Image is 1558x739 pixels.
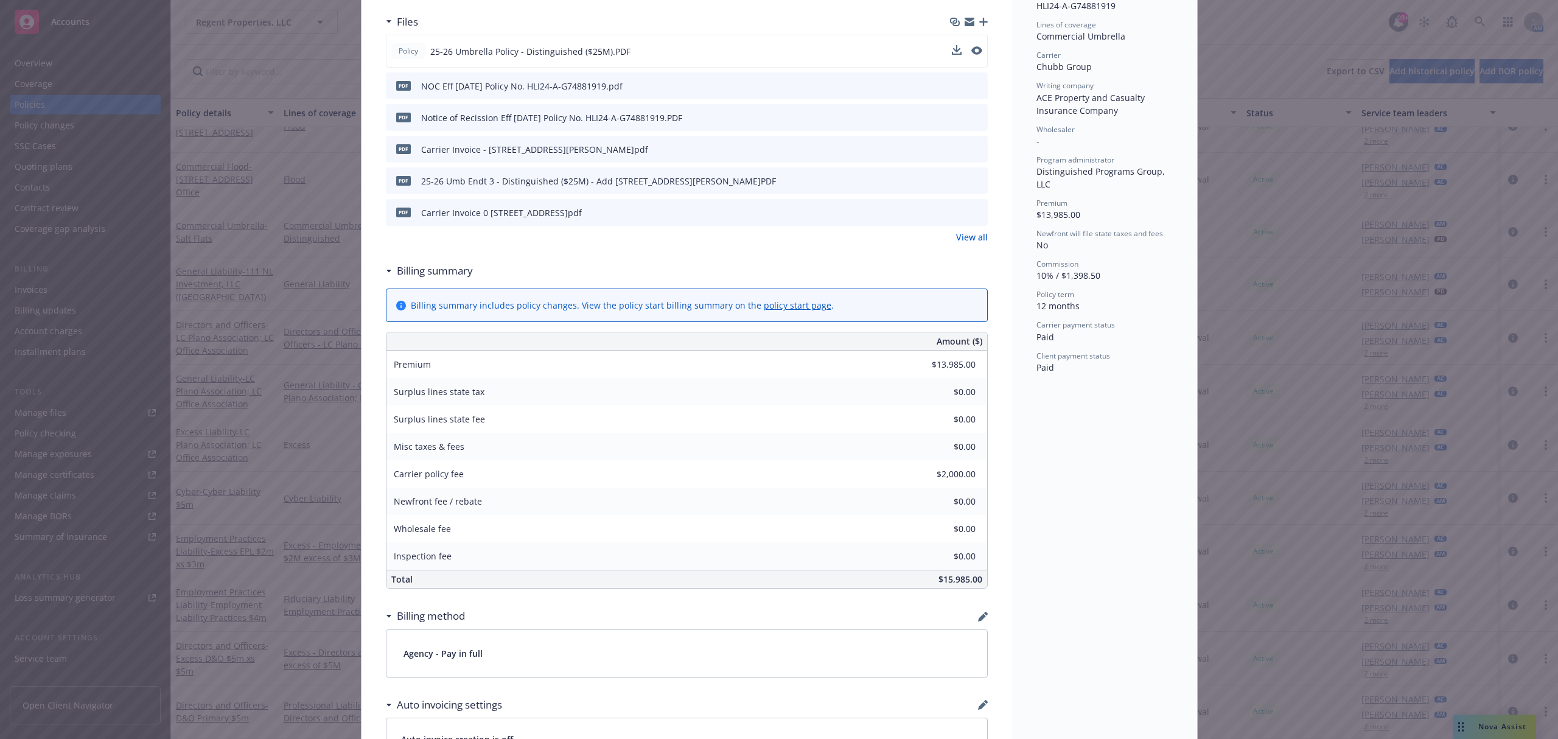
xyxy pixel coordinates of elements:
[904,520,983,538] input: 0.00
[952,80,962,93] button: download file
[421,80,623,93] div: NOC Eff [DATE] Policy No. HLI24-A-G74881919.pdf
[1036,362,1054,373] span: Paid
[386,697,502,713] div: Auto invoicing settings
[1036,228,1163,239] span: Newfront will file state taxes and fees
[394,496,482,507] span: Newfront fee / rebate
[764,299,831,311] a: policy start page
[1036,239,1048,251] span: No
[956,231,988,243] a: View all
[1036,30,1173,43] div: Commercial Umbrella
[1036,270,1100,281] span: 10% / $1,398.50
[394,468,464,480] span: Carrier policy fee
[1036,209,1080,220] span: $13,985.00
[972,206,983,219] button: preview file
[1036,166,1167,190] span: Distinguished Programs Group, LLC
[1036,320,1115,330] span: Carrier payment status
[1036,259,1078,269] span: Commission
[430,45,631,58] span: 25-26 Umbrella Policy - Distinguished ($25M).PDF
[394,523,451,534] span: Wholesale fee
[972,111,983,124] button: preview file
[421,206,582,219] div: Carrier Invoice 0 [STREET_ADDRESS]pdf
[904,438,983,456] input: 0.00
[394,359,431,370] span: Premium
[952,45,962,58] button: download file
[904,465,983,483] input: 0.00
[397,697,502,713] h3: Auto invoicing settings
[1036,351,1110,361] span: Client payment status
[1036,61,1092,72] span: Chubb Group
[952,45,962,55] button: download file
[972,80,983,93] button: preview file
[386,14,418,30] div: Files
[1036,50,1061,60] span: Carrier
[397,608,465,624] h3: Billing method
[396,176,411,185] span: PDF
[411,299,834,312] div: Billing summary includes policy changes. View the policy start billing summary on the .
[1036,80,1094,91] span: Writing company
[421,111,682,124] div: Notice of Recission Eff [DATE] Policy No. HLI24-A-G74881919.PDF
[1036,289,1074,299] span: Policy term
[904,410,983,429] input: 0.00
[904,355,983,374] input: 0.00
[397,14,418,30] h3: Files
[971,46,982,55] button: preview file
[904,547,983,566] input: 0.00
[952,143,962,156] button: download file
[1036,331,1054,343] span: Paid
[396,144,411,153] span: pdf
[971,45,982,58] button: preview file
[396,113,411,122] span: PDF
[1036,300,1080,312] span: 12 months
[938,573,982,585] span: $15,985.00
[394,550,452,562] span: Inspection fee
[904,383,983,401] input: 0.00
[1036,155,1114,165] span: Program administrator
[1036,198,1067,208] span: Premium
[952,175,962,187] button: download file
[396,208,411,217] span: pdf
[1036,92,1147,116] span: ACE Property and Casualty Insurance Company
[904,492,983,511] input: 0.00
[421,175,776,187] div: 25-26 Umb Endt 3 - Distinguished ($25M) - Add [STREET_ADDRESS][PERSON_NAME]PDF
[1036,124,1075,135] span: Wholesaler
[396,81,411,90] span: pdf
[1036,19,1096,30] span: Lines of coverage
[386,630,987,677] div: Agency - Pay in full
[421,143,648,156] div: Carrier Invoice - [STREET_ADDRESS][PERSON_NAME]pdf
[394,413,485,425] span: Surplus lines state fee
[1036,135,1039,147] span: -
[952,111,962,124] button: download file
[394,441,464,452] span: Misc taxes & fees
[952,206,962,219] button: download file
[396,46,421,57] span: Policy
[391,573,413,585] span: Total
[394,386,484,398] span: Surplus lines state tax
[972,143,983,156] button: preview file
[397,263,473,279] h3: Billing summary
[386,263,473,279] div: Billing summary
[937,335,982,348] span: Amount ($)
[972,175,983,187] button: preview file
[386,608,465,624] div: Billing method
